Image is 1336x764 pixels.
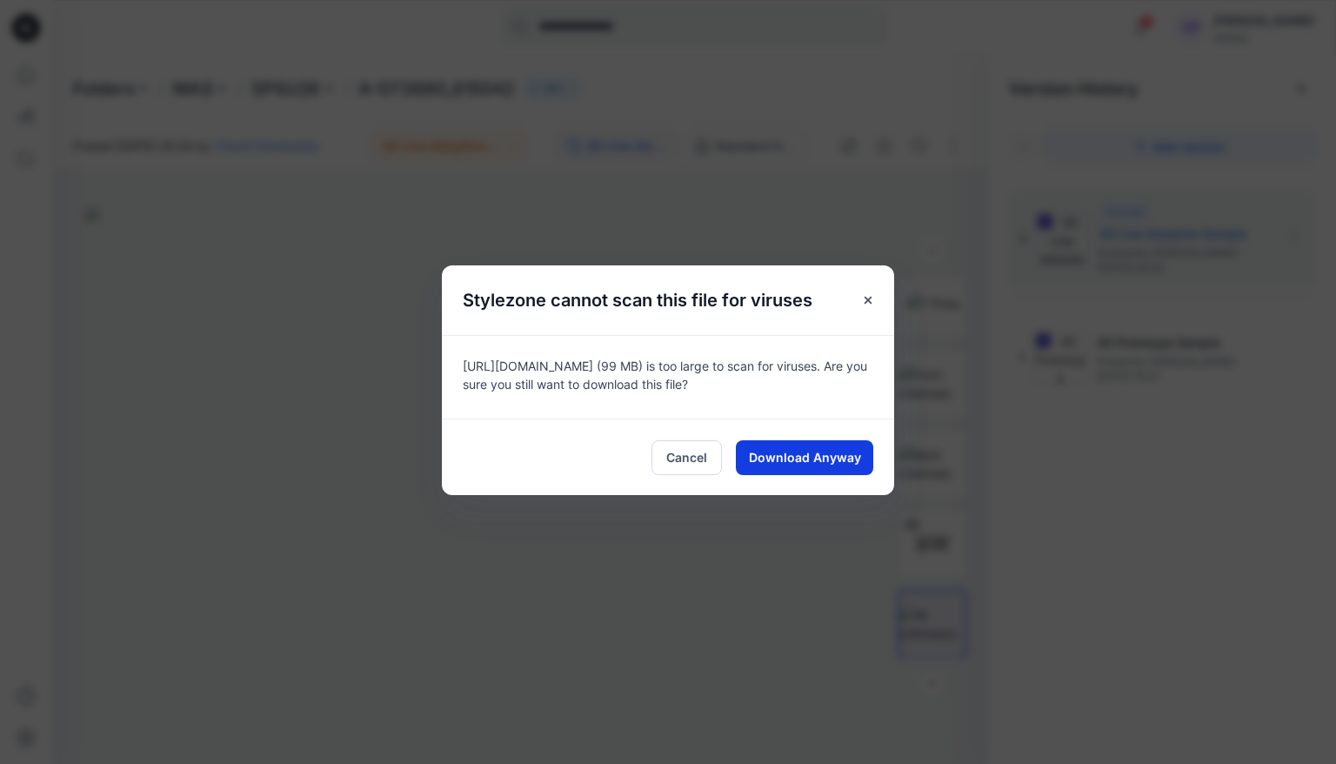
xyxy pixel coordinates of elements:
[736,440,873,475] button: Download Anyway
[666,448,707,466] span: Cancel
[442,265,833,335] h5: Stylezone cannot scan this file for viruses
[749,448,861,466] span: Download Anyway
[651,440,722,475] button: Cancel
[852,285,884,316] button: Close
[442,335,894,419] div: [URL][DOMAIN_NAME] (99 MB) is too large to scan for viruses. Are you sure you still want to downl...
